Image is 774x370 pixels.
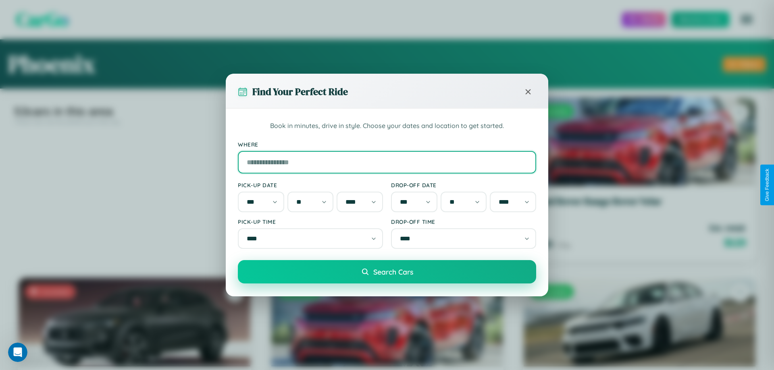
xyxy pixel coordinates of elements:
button: Search Cars [238,260,536,283]
label: Pick-up Date [238,182,383,188]
h3: Find Your Perfect Ride [252,85,348,98]
label: Pick-up Time [238,218,383,225]
label: Where [238,141,536,148]
label: Drop-off Time [391,218,536,225]
p: Book in minutes, drive in style. Choose your dates and location to get started. [238,121,536,131]
span: Search Cars [373,267,413,276]
label: Drop-off Date [391,182,536,188]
